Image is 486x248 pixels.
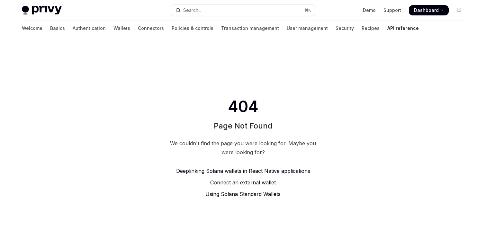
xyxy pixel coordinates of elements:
[221,21,279,36] a: Transaction management
[73,21,106,36] a: Authentication
[138,21,164,36] a: Connectors
[210,179,276,186] span: Connect an external wallet
[22,21,42,36] a: Welcome
[50,21,65,36] a: Basics
[387,21,419,36] a: API reference
[362,21,380,36] a: Recipes
[409,5,449,15] a: Dashboard
[383,7,401,13] a: Support
[172,21,213,36] a: Policies & controls
[167,190,319,198] a: Using Solana Standard Wallets
[113,21,130,36] a: Wallets
[214,121,273,131] h1: Page Not Found
[227,98,260,116] span: 404
[205,191,281,197] span: Using Solana Standard Wallets
[171,4,315,16] button: Open search
[336,21,354,36] a: Security
[167,179,319,186] a: Connect an external wallet
[304,8,311,13] span: ⌘ K
[414,7,439,13] span: Dashboard
[287,21,328,36] a: User management
[22,6,62,15] img: light logo
[176,168,310,174] span: Deeplinking Solana wallets in React Native applications
[363,7,376,13] a: Demo
[167,139,319,157] div: We couldn't find the page you were looking for. Maybe you were looking for?
[454,5,464,15] button: Toggle dark mode
[167,167,319,175] a: Deeplinking Solana wallets in React Native applications
[183,6,201,14] div: Search...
